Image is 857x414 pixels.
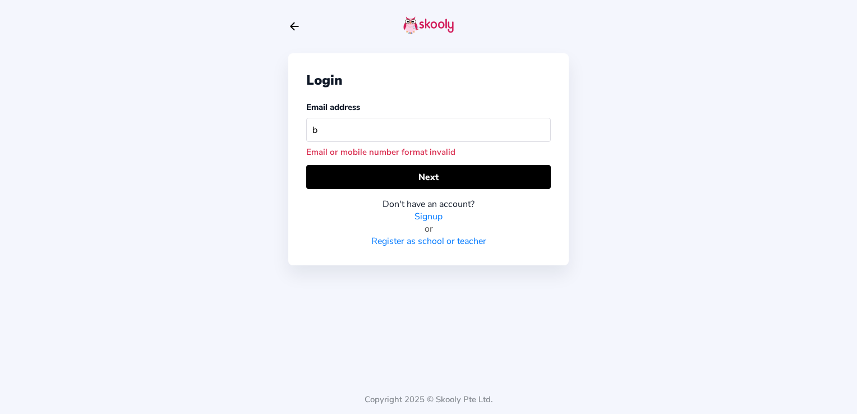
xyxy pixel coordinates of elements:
[371,235,486,247] a: Register as school or teacher
[306,198,551,210] div: Don't have an account?
[403,16,454,34] img: skooly-logo.png
[306,223,551,235] div: or
[306,165,551,189] button: Next
[306,118,551,142] input: Your email address
[306,71,551,89] div: Login
[306,146,551,158] div: Email or mobile number format invalid
[414,210,443,223] a: Signup
[306,102,360,113] label: Email address
[288,20,301,33] button: arrow back outline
